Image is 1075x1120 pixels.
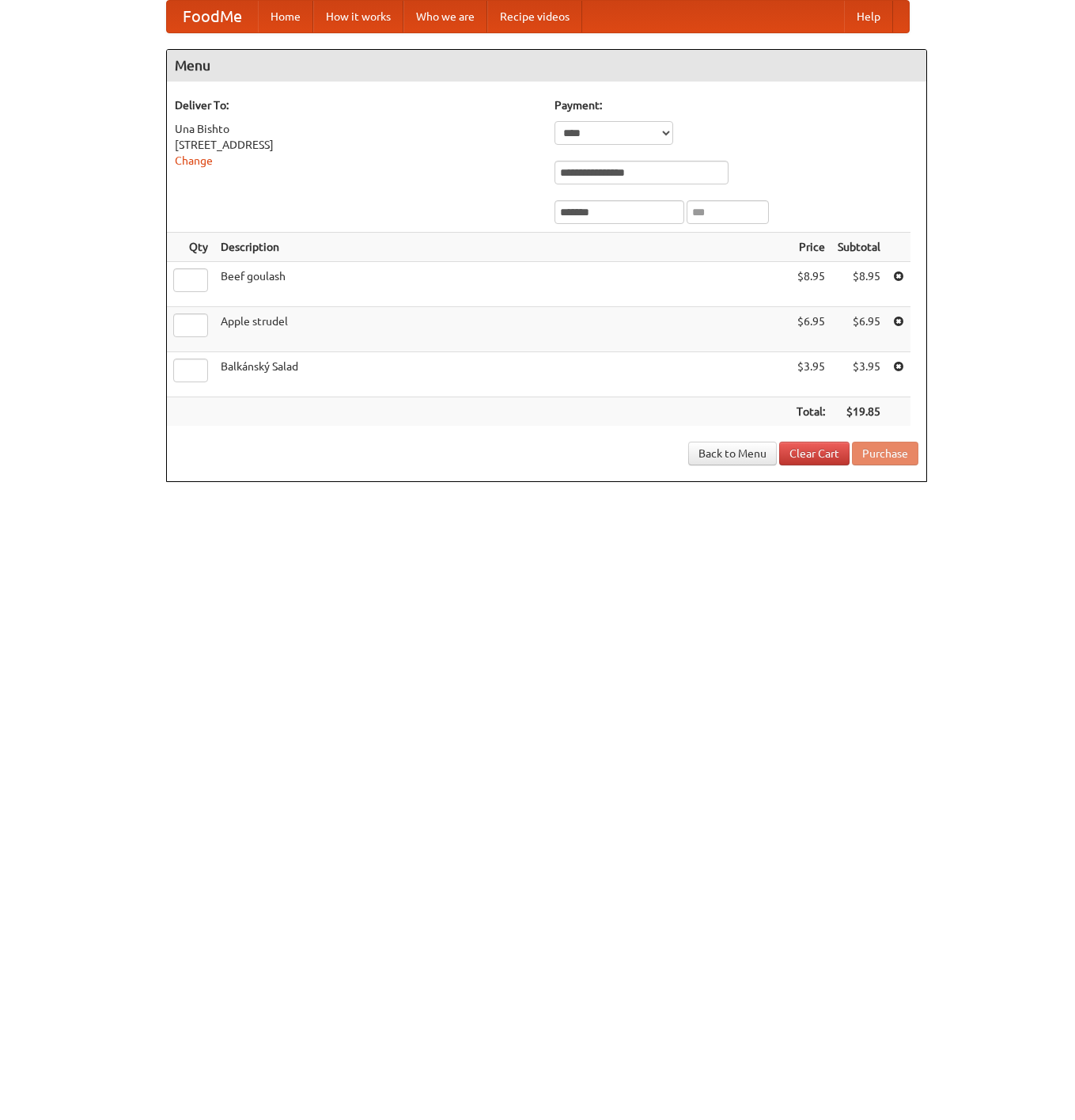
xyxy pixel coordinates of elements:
a: Recipe videos [487,1,582,32]
a: How it works [313,1,403,32]
th: Subtotal [831,233,887,262]
a: Home [258,1,313,32]
th: Total: [790,397,831,427]
h4: Menu [167,50,926,82]
a: FoodMe [167,1,258,32]
td: $8.95 [831,262,887,307]
td: Balkánský Salad [214,352,790,397]
td: $6.95 [790,307,831,352]
td: $6.95 [831,307,887,352]
a: Clear Cart [779,442,850,465]
th: Description [214,233,790,262]
a: Change [175,154,213,167]
h5: Deliver To: [175,97,539,113]
th: Qty [167,233,214,262]
h5: Payment: [555,97,918,113]
th: Price [790,233,831,262]
td: $8.95 [790,262,831,307]
a: Back to Menu [688,442,777,465]
a: Help [844,1,893,32]
td: $3.95 [790,352,831,397]
th: $19.85 [831,397,887,427]
a: Who we are [403,1,487,32]
td: Apple strudel [214,307,790,352]
button: Purchase [852,442,918,465]
div: Una Bishto [175,121,539,137]
td: Beef goulash [214,262,790,307]
td: $3.95 [831,352,887,397]
div: [STREET_ADDRESS] [175,137,539,153]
